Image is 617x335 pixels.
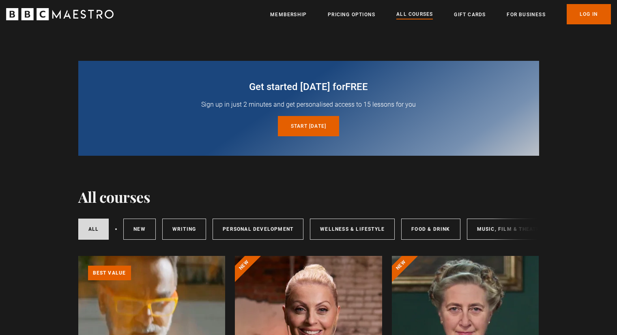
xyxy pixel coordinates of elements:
a: Pricing Options [328,11,375,19]
p: Best value [88,266,131,280]
p: Sign up in just 2 minutes and get personalised access to 15 lessons for you [98,100,520,110]
a: Log In [567,4,611,24]
a: Membership [270,11,307,19]
nav: Primary [270,4,611,24]
a: Gift Cards [454,11,486,19]
a: All [78,219,109,240]
h2: Get started [DATE] for [98,80,520,93]
a: New [123,219,156,240]
span: free [345,81,368,92]
a: Start [DATE] [278,116,339,136]
a: All Courses [396,10,433,19]
h1: All courses [78,188,150,205]
a: Wellness & Lifestyle [310,219,395,240]
svg: BBC Maestro [6,8,114,20]
a: For business [507,11,545,19]
a: Music, Film & Theatre [467,219,553,240]
a: Writing [162,219,206,240]
a: Personal Development [213,219,303,240]
a: Food & Drink [401,219,460,240]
